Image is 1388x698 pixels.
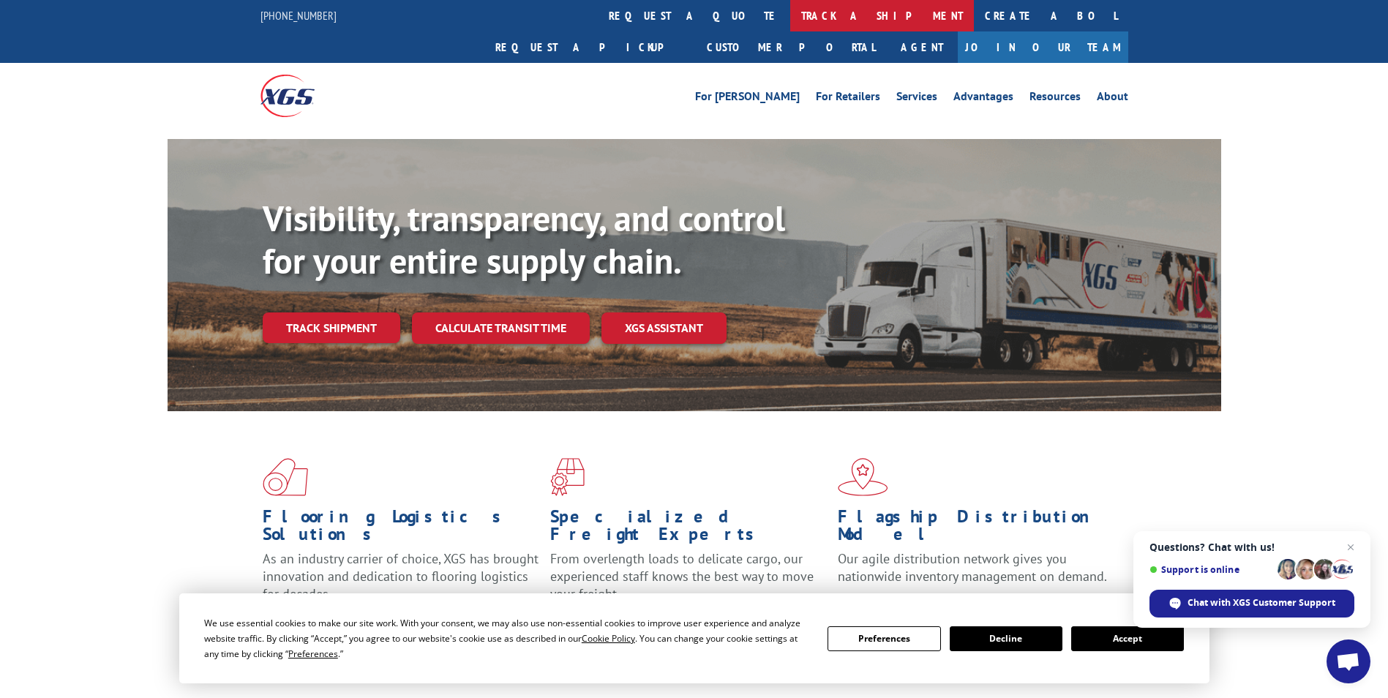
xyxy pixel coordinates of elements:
[695,91,800,107] a: For [PERSON_NAME]
[838,550,1107,585] span: Our agile distribution network gives you nationwide inventory management on demand.
[953,91,1013,107] a: Advantages
[1149,564,1272,575] span: Support is online
[412,312,590,344] a: Calculate transit time
[886,31,958,63] a: Agent
[179,593,1209,683] div: Cookie Consent Prompt
[204,615,810,661] div: We use essential cookies to make our site work. With your consent, we may also use non-essential ...
[816,91,880,107] a: For Retailers
[838,458,888,496] img: xgs-icon-flagship-distribution-model-red
[828,626,940,651] button: Preferences
[1149,541,1354,553] span: Questions? Chat with us!
[950,626,1062,651] button: Decline
[263,550,539,602] span: As an industry carrier of choice, XGS has brought innovation and dedication to flooring logistics...
[550,508,827,550] h1: Specialized Freight Experts
[838,508,1114,550] h1: Flagship Distribution Model
[263,458,308,496] img: xgs-icon-total-supply-chain-intelligence-red
[582,632,635,645] span: Cookie Policy
[263,508,539,550] h1: Flooring Logistics Solutions
[896,91,937,107] a: Services
[1149,590,1354,618] div: Chat with XGS Customer Support
[1342,538,1359,556] span: Close chat
[263,312,400,343] a: Track shipment
[958,31,1128,63] a: Join Our Team
[288,648,338,660] span: Preferences
[484,31,696,63] a: Request a pickup
[1097,91,1128,107] a: About
[550,550,827,615] p: From overlength loads to delicate cargo, our experienced staff knows the best way to move your fr...
[1029,91,1081,107] a: Resources
[1188,596,1335,609] span: Chat with XGS Customer Support
[1071,626,1184,651] button: Accept
[263,195,785,283] b: Visibility, transparency, and control for your entire supply chain.
[260,8,337,23] a: [PHONE_NUMBER]
[550,458,585,496] img: xgs-icon-focused-on-flooring-red
[1327,639,1370,683] div: Open chat
[601,312,727,344] a: XGS ASSISTANT
[696,31,886,63] a: Customer Portal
